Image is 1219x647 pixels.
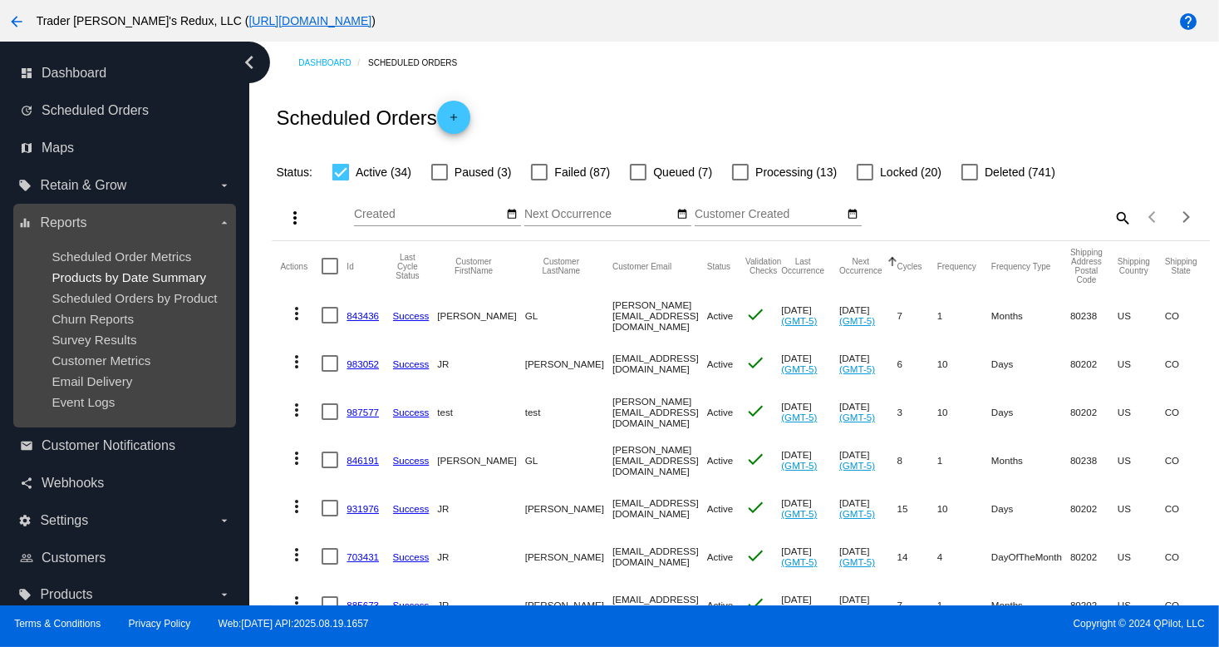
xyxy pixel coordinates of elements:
[781,257,824,275] button: Change sorting for LastOccurrenceUtc
[897,291,937,339] mat-cell: 7
[287,545,307,565] mat-icon: more_vert
[937,580,991,629] mat-cell: 1
[52,353,150,368] a: Customer Metrics
[393,600,430,610] a: Success
[745,497,765,517] mat-icon: check
[52,333,136,347] a: Survey Results
[781,291,839,339] mat-cell: [DATE]
[437,436,524,484] mat-cell: [PERSON_NAME]
[20,439,33,452] i: email
[525,484,612,532] mat-cell: [PERSON_NAME]
[393,310,430,321] a: Success
[525,388,612,436] mat-cell: test
[1165,436,1212,484] mat-cell: CO
[276,165,312,179] span: Status:
[18,179,32,192] i: local_offer
[991,484,1070,532] mat-cell: Days
[347,310,379,321] a: 843436
[287,400,307,420] mat-icon: more_vert
[612,436,707,484] mat-cell: [PERSON_NAME][EMAIL_ADDRESS][DOMAIN_NAME]
[525,580,612,629] mat-cell: [PERSON_NAME]
[287,593,307,613] mat-icon: more_vert
[525,257,597,275] button: Change sorting for CustomerLastName
[897,388,937,436] mat-cell: 3
[695,208,844,221] input: Customer Created
[287,496,307,516] mat-icon: more_vert
[991,532,1070,580] mat-cell: DayOfTheMonth
[393,503,430,514] a: Success
[52,249,191,264] a: Scheduled Order Metrics
[1170,200,1203,234] button: Next page
[20,545,231,571] a: people_outline Customers
[20,67,33,80] i: dashboard
[745,546,765,566] mat-icon: check
[991,339,1070,388] mat-cell: Days
[839,363,875,374] a: (GMT-5)
[20,104,33,117] i: update
[393,253,423,280] button: Change sorting for LastProcessingCycleId
[839,580,897,629] mat-cell: [DATE]
[1118,484,1165,532] mat-cell: US
[20,432,231,459] a: email Customer Notifications
[839,508,875,519] a: (GMT-5)
[612,388,707,436] mat-cell: [PERSON_NAME][EMAIL_ADDRESS][DOMAIN_NAME]
[839,412,875,422] a: (GMT-5)
[14,618,101,630] a: Terms & Conditions
[707,600,734,610] span: Active
[437,339,524,388] mat-cell: JR
[781,363,817,374] a: (GMT-5)
[781,436,839,484] mat-cell: [DATE]
[37,14,376,27] span: Trader [PERSON_NAME]'s Redux, LLC ( )
[781,580,839,629] mat-cell: [DATE]
[219,618,369,630] a: Web:[DATE] API:2025.08.19.1657
[393,358,430,369] a: Success
[991,388,1070,436] mat-cell: Days
[525,532,612,580] mat-cell: [PERSON_NAME]
[1178,12,1198,32] mat-icon: help
[653,162,712,182] span: Queued (7)
[1118,388,1165,436] mat-cell: US
[52,395,115,409] a: Event Logs
[20,141,33,155] i: map
[745,401,765,421] mat-icon: check
[991,580,1070,629] mat-cell: Months
[991,291,1070,339] mat-cell: Months
[236,49,263,76] i: chevron_left
[1165,484,1212,532] mat-cell: CO
[20,470,231,496] a: share Webhooks
[437,291,524,339] mat-cell: [PERSON_NAME]
[393,407,430,417] a: Success
[1165,291,1212,339] mat-cell: CO
[707,310,734,321] span: Active
[991,261,1051,271] button: Change sorting for FrequencyType
[897,580,937,629] mat-cell: 7
[347,358,379,369] a: 983052
[839,339,897,388] mat-cell: [DATE]
[40,513,88,528] span: Settings
[839,436,897,484] mat-cell: [DATE]
[1070,580,1118,629] mat-cell: 80202
[52,312,134,326] a: Churn Reports
[880,162,941,182] span: Locked (20)
[285,208,305,228] mat-icon: more_vert
[839,388,897,436] mat-cell: [DATE]
[897,436,937,484] mat-cell: 8
[280,241,322,291] mat-header-cell: Actions
[1118,436,1165,484] mat-cell: US
[781,556,817,567] a: (GMT-5)
[839,315,875,326] a: (GMT-5)
[524,208,674,221] input: Next Occurrence
[897,339,937,388] mat-cell: 6
[676,208,688,221] mat-icon: date_range
[20,135,231,161] a: map Maps
[1165,580,1212,629] mat-cell: CO
[745,594,765,614] mat-icon: check
[437,580,524,629] mat-cell: JR
[354,208,504,221] input: Created
[937,532,991,580] mat-cell: 4
[52,291,217,305] a: Scheduled Orders by Product
[437,388,524,436] mat-cell: test
[1118,291,1165,339] mat-cell: US
[755,162,837,182] span: Processing (13)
